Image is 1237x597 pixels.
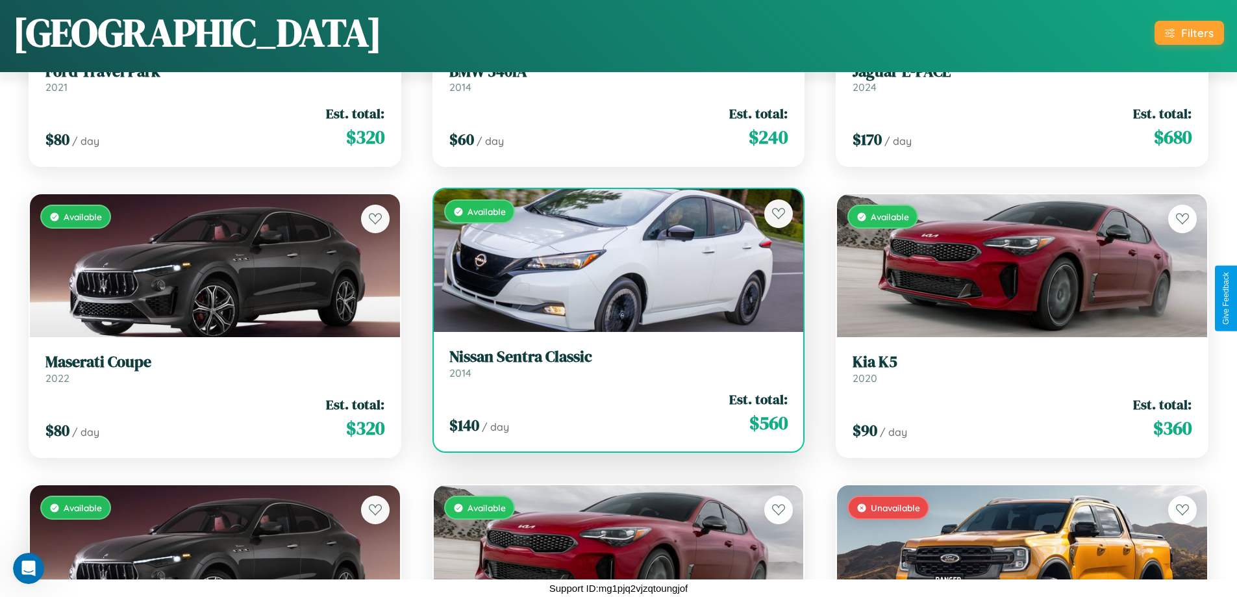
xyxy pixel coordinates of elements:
[1133,104,1192,123] span: Est. total:
[449,366,471,379] span: 2014
[449,62,788,81] h3: BMW 540iA
[449,62,788,94] a: BMW 540iA2014
[729,104,788,123] span: Est. total:
[853,62,1192,81] h3: Jaguar E-PACE
[482,420,509,433] span: / day
[1133,395,1192,414] span: Est. total:
[853,129,882,150] span: $ 170
[45,62,384,81] h3: Ford Travel Park
[549,579,688,597] p: Support ID: mg1pjq2vjzqtoungjof
[13,6,382,59] h1: [GEOGRAPHIC_DATA]
[64,211,102,222] span: Available
[45,353,384,372] h3: Maserati Coupe
[449,348,788,379] a: Nissan Sentra Classic2014
[468,502,506,513] span: Available
[468,206,506,217] span: Available
[346,415,384,441] span: $ 320
[853,62,1192,94] a: Jaguar E-PACE2024
[72,426,99,438] span: / day
[45,420,69,441] span: $ 80
[1154,124,1192,150] span: $ 680
[449,129,474,150] span: $ 60
[884,134,912,147] span: / day
[449,81,471,94] span: 2014
[72,134,99,147] span: / day
[871,211,909,222] span: Available
[449,348,788,366] h3: Nissan Sentra Classic
[853,420,877,441] span: $ 90
[1181,26,1214,40] div: Filters
[45,353,384,385] a: Maserati Coupe2022
[749,124,788,150] span: $ 240
[64,502,102,513] span: Available
[45,372,69,385] span: 2022
[346,124,384,150] span: $ 320
[853,372,877,385] span: 2020
[449,414,479,436] span: $ 140
[853,353,1192,372] h3: Kia K5
[1221,272,1231,325] div: Give Feedback
[45,62,384,94] a: Ford Travel Park2021
[880,426,907,438] span: / day
[853,353,1192,385] a: Kia K52020
[729,390,788,409] span: Est. total:
[326,395,384,414] span: Est. total:
[13,553,44,584] iframe: Intercom live chat
[1155,21,1224,45] button: Filters
[45,81,68,94] span: 2021
[477,134,504,147] span: / day
[749,410,788,436] span: $ 560
[853,81,877,94] span: 2024
[1153,415,1192,441] span: $ 360
[871,502,920,513] span: Unavailable
[45,129,69,150] span: $ 80
[326,104,384,123] span: Est. total:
